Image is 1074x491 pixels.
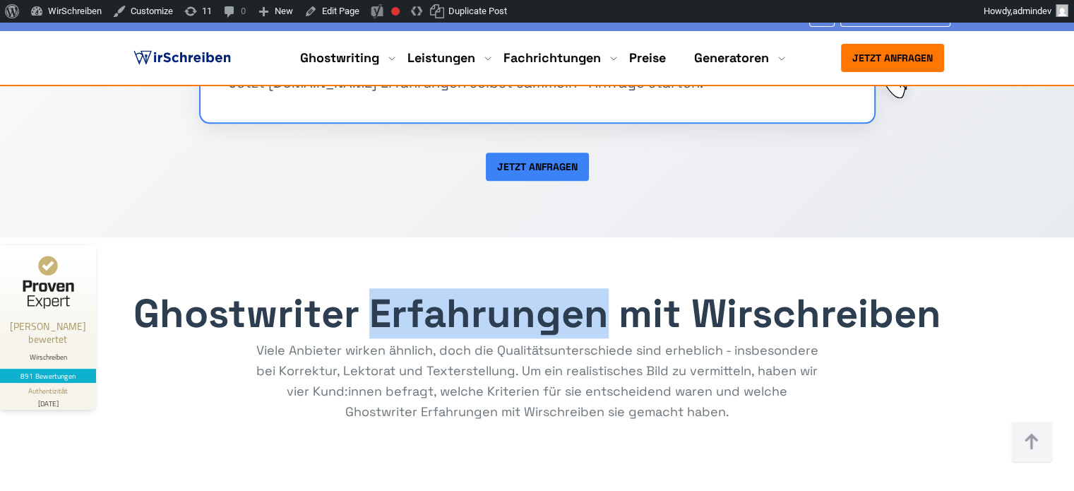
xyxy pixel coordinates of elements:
a: Leistungen [407,49,475,66]
div: Authentizität [28,386,68,396]
button: Jetzt anfragen [841,44,944,72]
h2: Ghostwriter Erfahrungen mit Wirschreiben [133,294,941,333]
span: admindev [1013,6,1051,16]
button: JETZT ANFRAGEN [486,153,589,181]
a: Ghostwriting [300,49,379,66]
div: [DATE] [6,396,90,407]
img: button top [1010,421,1053,463]
img: logo ghostwriter-österreich [131,47,234,69]
a: Generatoren [694,49,769,66]
div: Viele Anbieter wirken ähnlich, doch die Qualitätsunterschiede sind erheblich - insbesondere bei K... [255,341,820,422]
div: Focus keyphrase not set [391,7,400,16]
a: Preise [629,49,666,66]
a: Fachrichtungen [503,49,601,66]
div: Wirschreiben [6,353,90,362]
